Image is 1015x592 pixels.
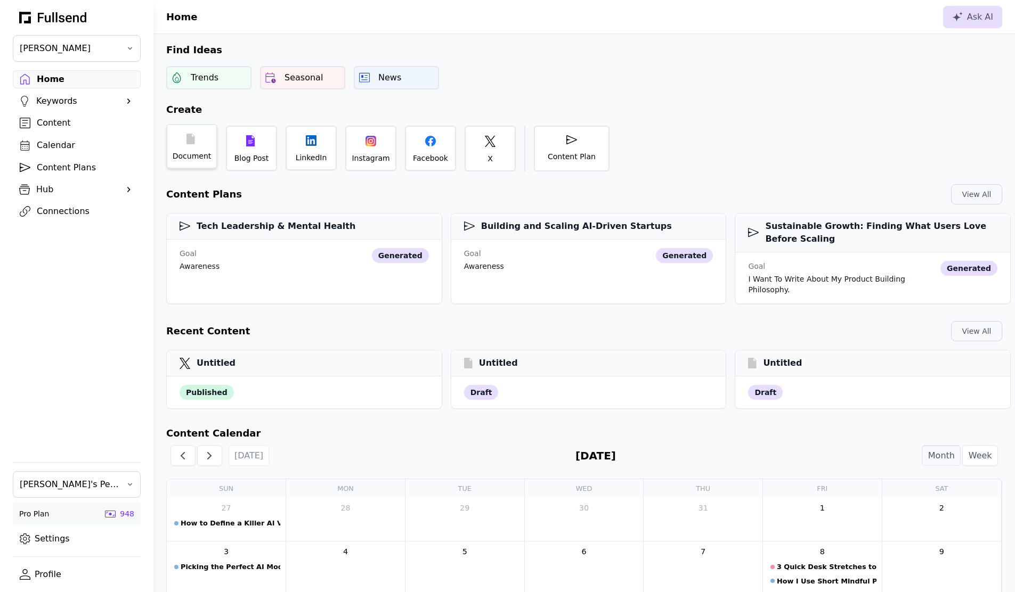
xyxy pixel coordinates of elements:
[952,11,993,23] div: Ask AI
[378,71,401,84] div: News
[943,6,1002,28] button: Ask AI
[170,445,196,466] button: Previous Month
[229,445,270,466] button: [DATE]
[960,189,993,200] div: View All
[13,159,141,177] a: Content Plans
[817,479,827,498] a: Friday
[748,385,783,400] div: draft
[37,117,134,129] div: Content
[575,448,616,464] h2: [DATE]
[960,326,993,336] div: View All
[748,220,997,245] h3: Sustainable Growth: Finding What Users Love Before Scaling
[962,445,998,466] button: Week
[234,153,269,163] div: Blog Post
[167,498,286,541] td: July 27, 2025
[181,562,280,572] div: Picking the Perfect AI Model and Tech Stack Without Overwhelm
[13,202,141,220] a: Connections
[181,518,280,528] div: How to Define a Killer AI Value Proposition for Your Startup
[922,445,961,466] button: Month
[748,357,802,369] h3: Untitled
[120,508,134,519] div: 948
[197,445,222,466] button: Next Month
[576,544,592,560] a: August 6, 2025
[19,508,49,519] div: Pro Plan
[464,220,672,233] h3: Building and Scaling AI-Driven Startups
[576,500,592,516] a: July 30, 2025
[37,161,134,174] div: Content Plans
[644,498,763,541] td: July 31, 2025
[951,184,1002,204] button: View All
[457,544,473,560] a: August 5, 2025
[180,357,236,369] h3: Untitled
[20,478,119,491] span: [PERSON_NAME]'s Personal Team
[20,42,119,55] span: [PERSON_NAME]
[777,562,876,572] div: 3 Quick Desk Stretches to Clear Your Head
[13,530,141,548] a: Settings
[748,261,936,272] div: Goal
[13,565,141,583] a: Profile
[413,153,448,163] div: Facebook
[218,544,234,560] a: August 3, 2025
[153,102,1015,117] h2: Create
[763,498,882,541] td: August 1, 2025
[372,248,429,263] div: generated
[951,321,1002,341] button: View All
[180,248,220,259] div: Goal
[219,479,233,498] a: Sunday
[695,544,711,560] a: August 7, 2025
[180,385,234,400] div: published
[933,500,949,516] a: August 2, 2025
[458,479,472,498] a: Tuesday
[696,479,710,498] a: Thursday
[464,357,518,369] h3: Untitled
[296,152,327,163] div: LinkedIn
[488,153,493,164] div: X
[166,426,1002,441] h2: Content Calendar
[36,95,117,108] div: Keywords
[13,35,141,62] button: [PERSON_NAME]
[548,151,596,162] div: Content Plan
[352,153,389,163] div: Instagram
[338,544,354,560] a: August 4, 2025
[36,183,117,196] div: Hub
[191,71,218,84] div: Trends
[777,576,876,586] div: How I Use Short Mindful Pauses Between Sprints
[748,274,936,295] div: I want to write about my product building philosophy.
[464,385,499,400] div: draft
[882,498,1001,541] td: August 2, 2025
[656,248,713,263] div: generated
[166,10,197,24] h1: Home
[37,205,134,218] div: Connections
[695,500,711,516] a: July 31, 2025
[935,479,948,498] a: Saturday
[13,70,141,88] a: Home
[814,500,830,516] a: August 1, 2025
[933,544,949,560] a: August 9, 2025
[524,498,644,541] td: July 30, 2025
[13,471,141,498] button: [PERSON_NAME]'s Personal Team
[37,139,134,152] div: Calendar
[37,73,134,86] div: Home
[153,43,1015,57] h2: Find Ideas
[457,500,473,516] a: July 29, 2025
[405,498,524,541] td: July 29, 2025
[13,114,141,132] a: Content
[337,479,354,498] a: Monday
[464,248,504,259] div: Goal
[218,500,234,516] a: July 27, 2025
[576,479,592,498] a: Wednesday
[173,151,212,161] div: Document
[338,500,354,516] a: July 28, 2025
[285,71,323,84] div: Seasonal
[464,261,504,272] div: awareness
[13,136,141,154] a: Calendar
[814,544,830,560] a: August 8, 2025
[940,261,997,276] div: generated
[166,324,250,339] h2: Recent Content
[286,498,405,541] td: July 28, 2025
[180,220,355,233] h3: Tech Leadership & Mental Health
[166,187,242,202] h2: Content Plans
[180,261,220,272] div: awareness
